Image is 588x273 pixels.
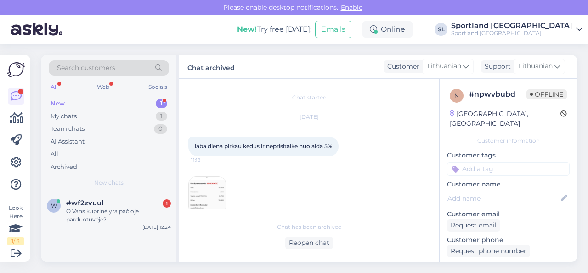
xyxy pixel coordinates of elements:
[189,177,226,214] img: Attachment
[447,162,570,176] input: Add a tag
[51,112,77,121] div: My chats
[142,224,171,231] div: [DATE] 12:24
[94,179,124,187] span: New chats
[195,143,332,150] span: laba diena pirkau kedus ir neprisitaike nuolaida 5%
[154,124,167,134] div: 0
[49,81,59,93] div: All
[451,22,582,37] a: Sportland [GEOGRAPHIC_DATA]Sportland [GEOGRAPHIC_DATA]
[447,193,559,203] input: Add name
[454,92,459,99] span: n
[7,204,24,245] div: Look Here
[315,21,351,38] button: Emails
[450,109,560,128] div: [GEOGRAPHIC_DATA], [GEOGRAPHIC_DATA]
[237,24,311,35] div: Try free [DATE]:
[285,237,333,249] div: Reopen chat
[7,62,25,77] img: Askly Logo
[147,81,169,93] div: Socials
[7,237,24,245] div: 1 / 3
[51,124,85,134] div: Team chats
[481,62,511,71] div: Support
[447,137,570,145] div: Customer information
[237,25,257,34] b: New!
[191,157,226,163] span: 11:18
[384,62,419,71] div: Customer
[156,99,167,108] div: 1
[469,89,526,100] div: # npwvbubd
[66,199,103,207] span: #wf2zvuul
[427,61,461,71] span: Lithuanian
[188,93,430,102] div: Chat started
[451,29,572,37] div: Sportland [GEOGRAPHIC_DATA]
[447,261,570,271] p: Visited pages
[277,223,342,231] span: Chat has been archived
[451,22,572,29] div: Sportland [GEOGRAPHIC_DATA]
[51,150,58,159] div: All
[447,151,570,160] p: Customer tags
[187,60,235,73] label: Chat archived
[156,112,167,121] div: 1
[51,163,77,172] div: Archived
[57,63,115,73] span: Search customers
[447,245,530,257] div: Request phone number
[51,137,85,146] div: AI Assistant
[51,99,65,108] div: New
[447,219,500,232] div: Request email
[163,199,171,208] div: 1
[188,113,430,121] div: [DATE]
[95,81,111,93] div: Web
[362,21,413,38] div: Online
[338,3,365,12] span: Enable
[447,209,570,219] p: Customer email
[447,180,570,189] p: Customer name
[66,207,171,224] div: O Vans kuprinė yra pačioje parduotuvėje?
[519,61,553,71] span: Lithuanian
[526,89,567,99] span: Offline
[447,235,570,245] p: Customer phone
[435,23,447,36] div: SL
[51,202,57,209] span: w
